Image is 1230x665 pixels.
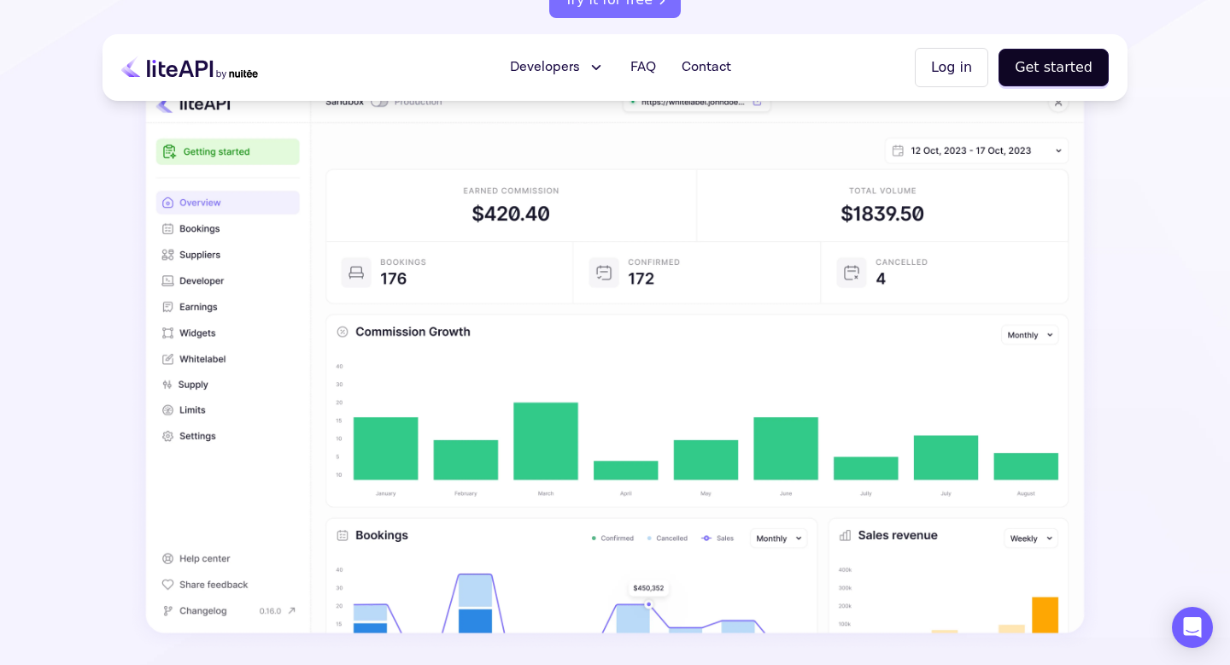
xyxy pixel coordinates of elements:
[999,49,1109,86] button: Get started
[630,57,656,78] span: FAQ
[500,50,615,85] button: Developers
[682,57,731,78] span: Contact
[620,50,666,85] a: FAQ
[671,50,741,85] a: Contact
[510,57,580,78] span: Developers
[915,48,988,87] button: Log in
[1172,607,1213,648] div: Open Intercom Messenger
[130,66,1100,650] img: dashboard illustration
